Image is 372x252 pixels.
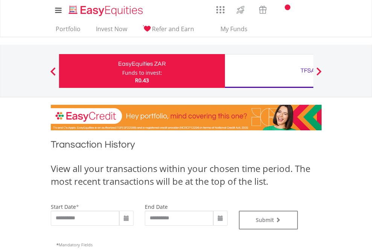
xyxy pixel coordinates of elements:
a: AppsGrid [211,2,229,14]
div: EasyEquities ZAR [64,59,220,69]
button: Next [311,71,326,78]
img: vouchers-v2.svg [257,4,269,16]
a: Portfolio [53,25,84,37]
a: Home page [66,2,146,17]
span: R0.43 [135,77,149,84]
label: start date [51,203,76,210]
a: My Profile [312,2,331,18]
img: thrive-v2.svg [234,4,247,16]
img: EasyCredit Promotion Banner [51,105,322,130]
span: Mandatory Fields [56,242,93,247]
h1: Transaction History [51,138,322,155]
button: Submit [239,211,298,229]
a: Invest Now [93,25,130,37]
a: Vouchers [252,2,274,16]
label: end date [145,203,168,210]
div: Funds to invest: [122,69,162,77]
span: My Funds [210,24,259,34]
img: EasyEquities_Logo.png [67,5,146,17]
div: View all your transactions within your chosen time period. The most recent transactions will be a... [51,162,322,188]
a: FAQ's and Support [293,2,312,17]
span: Refer and Earn [152,25,194,33]
a: Refer and Earn [140,25,197,37]
a: Notifications [274,2,293,17]
button: Previous [46,71,61,78]
img: grid-menu-icon.svg [216,6,225,14]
